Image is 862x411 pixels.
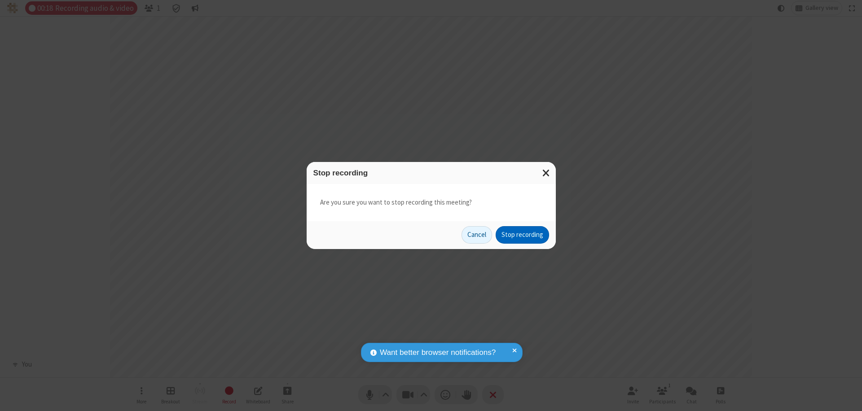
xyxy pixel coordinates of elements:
button: Stop recording [496,226,549,244]
div: Are you sure you want to stop recording this meeting? [307,184,556,221]
button: Cancel [462,226,492,244]
h3: Stop recording [313,169,549,177]
button: Close modal [537,162,556,184]
span: Want better browser notifications? [380,347,496,359]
